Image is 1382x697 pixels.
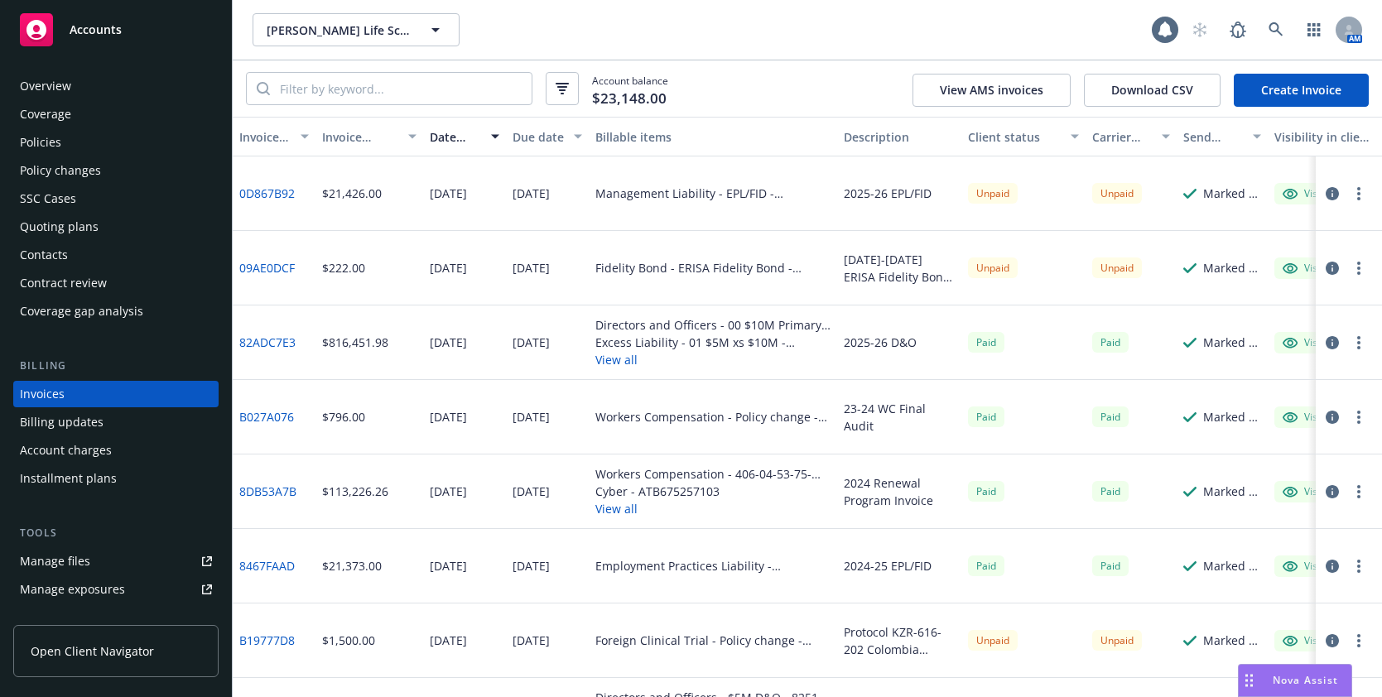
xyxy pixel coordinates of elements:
div: Visible [1283,261,1334,276]
a: Overview [13,73,219,99]
a: B027A076 [239,408,294,425]
div: Marked as sent [1203,557,1261,574]
div: Unpaid [968,257,1018,278]
a: Quoting plans [13,214,219,240]
span: Paid [1092,555,1129,576]
div: [DATE] [513,483,550,500]
div: [DATE] [430,408,467,425]
div: 2024 Renewal Program Invoice [844,474,955,509]
div: [DATE] [513,185,550,202]
div: [DATE] [430,557,467,574]
div: Description [844,128,955,146]
div: Manage exposures [20,576,125,603]
div: Excess Liability - 01 $5M xs $10M - B0621PKEZA000125 [595,334,831,351]
div: Visibility in client dash [1274,128,1375,146]
button: Description [837,117,961,156]
span: Paid [968,406,1004,427]
div: [DATE]-[DATE] ERISA Fidelity Bond Renewal [844,251,955,286]
div: Cyber - ATB675257103 [595,483,831,500]
div: 23-24 WC Final Audit [844,400,955,435]
div: Employment Practices Liability - EPL/Fiduciary - 107294224 [595,557,831,574]
div: Paid [968,555,1004,576]
div: Coverage gap analysis [20,298,143,324]
div: Quoting plans [20,214,99,240]
div: Due date [513,128,564,146]
button: View AMS invoices [913,74,1071,107]
button: View all [595,500,831,517]
div: Unpaid [1092,257,1142,278]
span: Open Client Navigator [31,642,154,660]
a: Installment plans [13,465,219,492]
div: Invoice amount [322,128,398,146]
div: $1,500.00 [322,632,375,649]
button: Send result [1177,117,1268,156]
div: [DATE] [513,632,550,649]
button: Nova Assist [1238,664,1352,697]
div: Contract review [20,270,107,296]
div: $113,226.26 [322,483,388,500]
button: View all [595,351,831,368]
button: [PERSON_NAME] Life Sciences [253,13,460,46]
a: Switch app [1298,13,1331,46]
div: Marked as sent [1203,632,1261,649]
a: Contacts [13,242,219,268]
a: Billing updates [13,409,219,435]
div: Unpaid [1092,183,1142,204]
a: Manage files [13,548,219,574]
a: 09AE0DCF [239,259,295,276]
div: Tools [13,525,219,541]
div: Visible [1283,559,1334,574]
div: Visible [1283,633,1334,648]
div: Contacts [20,242,68,268]
button: Billable items [589,117,837,156]
div: Coverage [20,101,71,127]
div: Invoice ID [239,128,291,146]
a: Coverage [13,101,219,127]
div: [DATE] [513,334,550,351]
div: Paid [968,332,1004,353]
button: Carrier status [1086,117,1177,156]
div: $796.00 [322,408,365,425]
span: Paid [1092,481,1129,502]
div: Policies [20,129,61,156]
button: Date issued [423,117,506,156]
div: [DATE] [513,557,550,574]
div: [DATE] [513,408,550,425]
span: Account balance [592,74,668,103]
div: Unpaid [968,183,1018,204]
div: [DATE] [513,259,550,276]
div: Visible [1283,186,1334,201]
a: Manage exposures [13,576,219,603]
a: Search [1259,13,1293,46]
div: $21,373.00 [322,557,382,574]
div: Workers Compensation - Policy change - 406-04-53-75-0005 [595,408,831,425]
div: $222.00 [322,259,365,276]
a: 8DB53A7B [239,483,296,500]
div: Unpaid [1092,630,1142,651]
div: [DATE] [430,185,467,202]
div: Billing [13,358,219,374]
div: Marked as sent [1203,334,1261,351]
input: Filter by keyword... [270,73,532,104]
a: Policies [13,129,219,156]
div: Invoices [20,381,65,407]
div: Drag to move [1239,665,1259,696]
div: Paid [1092,406,1129,427]
a: 8467FAAD [239,557,295,574]
a: SSC Cases [13,185,219,212]
div: Paid [968,481,1004,502]
a: Report a Bug [1221,13,1254,46]
svg: Search [257,82,270,95]
div: Marked as sent [1203,185,1261,202]
div: Client status [968,128,1061,146]
div: 2025-26 D&O [844,334,917,351]
button: Invoice amount [315,117,423,156]
a: 0D867B92 [239,185,295,202]
a: Contract review [13,270,219,296]
a: Account charges [13,437,219,464]
div: Foreign Clinical Trial - Policy change - WIBCLT23084 [595,632,831,649]
span: $23,148.00 [592,88,667,109]
div: [DATE] [430,483,467,500]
